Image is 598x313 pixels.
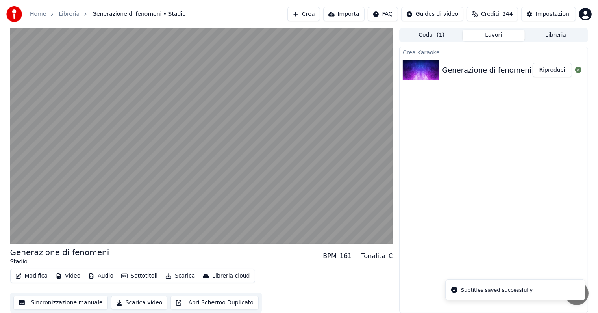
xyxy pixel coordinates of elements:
a: Libreria [59,10,80,18]
button: Video [52,270,83,281]
button: Scarica [162,270,198,281]
span: ( 1 ) [437,31,444,39]
button: Audio [85,270,117,281]
div: Stadio [10,258,109,266]
button: Guides di video [401,7,463,21]
button: Sincronizzazione manuale [13,296,108,310]
div: Libreria cloud [212,272,250,280]
div: Crea Karaoke [400,47,587,57]
button: Libreria [525,30,587,41]
div: 161 [340,252,352,261]
span: Crediti [481,10,499,18]
button: Scarica video [111,296,168,310]
button: Modifica [12,270,51,281]
img: youka [6,6,22,22]
a: Home [30,10,46,18]
button: Riproduci [533,63,572,77]
button: Apri Schermo Duplicato [170,296,258,310]
button: Crediti244 [467,7,518,21]
button: Lavori [463,30,525,41]
span: 244 [502,10,513,18]
span: Generazione di fenomeni • Stadio [92,10,186,18]
div: BPM [323,252,336,261]
button: FAQ [368,7,398,21]
button: Impostazioni [521,7,576,21]
div: Impostazioni [536,10,571,18]
button: Coda [400,30,463,41]
button: Importa [323,7,365,21]
div: Subtitles saved successfully [461,286,533,294]
button: Sottotitoli [118,270,161,281]
div: Tonalità [361,252,385,261]
button: Crea [287,7,320,21]
div: C [389,252,393,261]
nav: breadcrumb [30,10,186,18]
div: Generazione di fenomeni [10,247,109,258]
